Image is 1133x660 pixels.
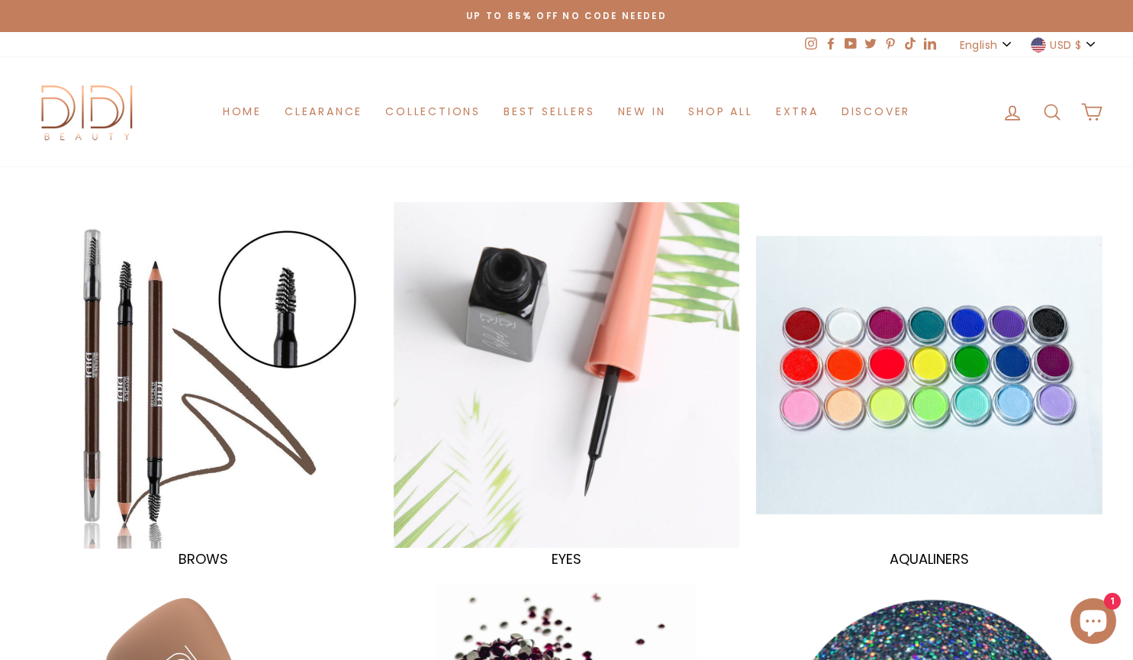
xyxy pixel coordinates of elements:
button: English [955,32,1019,57]
a: AQUALINERS [756,202,1102,566]
ul: Primary [211,98,922,126]
a: Discover [830,98,922,126]
a: Best Sellers [492,98,607,126]
a: EYES [394,202,740,566]
a: Clearance [273,98,374,126]
a: Shop All [677,98,764,126]
a: Extra [764,98,830,126]
a: BROWS [31,202,377,566]
span: BROWS [179,549,228,568]
img: Didi Beauty Co. [31,80,145,143]
span: USD $ [1050,37,1081,53]
span: AQUALINERS [890,549,969,568]
span: English [960,37,997,53]
a: Collections [374,98,492,126]
span: Up to 85% off NO CODE NEEDED [466,10,667,22]
span: EYES [552,549,581,568]
button: USD $ [1026,32,1102,57]
inbox-online-store-chat: Shopify online store chat [1066,598,1121,648]
a: Home [211,98,273,126]
a: New in [607,98,678,126]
